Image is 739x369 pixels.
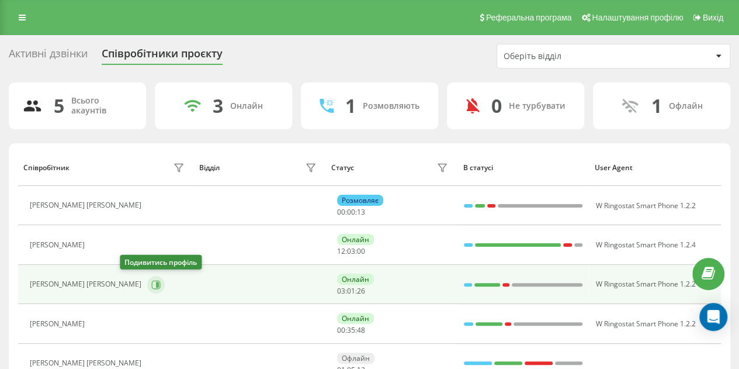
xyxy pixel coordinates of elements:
[54,95,64,117] div: 5
[213,95,223,117] div: 3
[30,241,88,249] div: [PERSON_NAME]
[595,279,695,289] span: W Ringostat Smart Phone 1.2.2
[337,208,365,216] div: : :
[230,101,263,111] div: Онлайн
[592,13,683,22] span: Налаштування профілю
[504,51,643,61] div: Оберіть відділ
[337,246,345,256] span: 12
[337,195,383,206] div: Розмовляє
[463,164,584,172] div: В статусі
[347,246,355,256] span: 03
[337,207,345,217] span: 00
[30,359,144,367] div: [PERSON_NAME] [PERSON_NAME]
[357,246,365,256] span: 00
[486,13,572,22] span: Реферальна програма
[337,287,365,295] div: : :
[363,101,419,111] div: Розмовляють
[491,95,502,117] div: 0
[120,255,202,270] div: Подивитись профіль
[347,325,355,335] span: 35
[595,240,695,250] span: W Ringostat Smart Phone 1.2.4
[337,325,345,335] span: 00
[357,325,365,335] span: 48
[595,319,695,329] span: W Ringostat Smart Phone 1.2.2
[347,207,355,217] span: 00
[30,201,144,209] div: [PERSON_NAME] [PERSON_NAME]
[102,47,223,65] div: Співробітники проєкту
[699,303,727,331] div: Open Intercom Messenger
[595,201,695,211] span: W Ringostat Smart Phone 1.2.2
[345,95,356,117] div: 1
[337,326,365,334] div: : :
[337,274,374,285] div: Онлайн
[23,164,70,172] div: Співробітник
[199,164,220,172] div: Відділ
[509,101,565,111] div: Не турбувати
[337,313,374,324] div: Онлайн
[337,353,374,364] div: Офлайн
[331,164,354,172] div: Статус
[357,207,365,217] span: 13
[337,247,365,256] div: : :
[30,280,144,288] div: [PERSON_NAME] [PERSON_NAME]
[71,96,132,116] div: Всього акаунтів
[357,286,365,296] span: 26
[337,286,345,296] span: 03
[703,13,723,22] span: Вихід
[651,95,662,117] div: 1
[669,101,703,111] div: Офлайн
[595,164,716,172] div: User Agent
[347,286,355,296] span: 01
[9,47,88,65] div: Активні дзвінки
[30,320,88,328] div: [PERSON_NAME]
[337,234,374,245] div: Онлайн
